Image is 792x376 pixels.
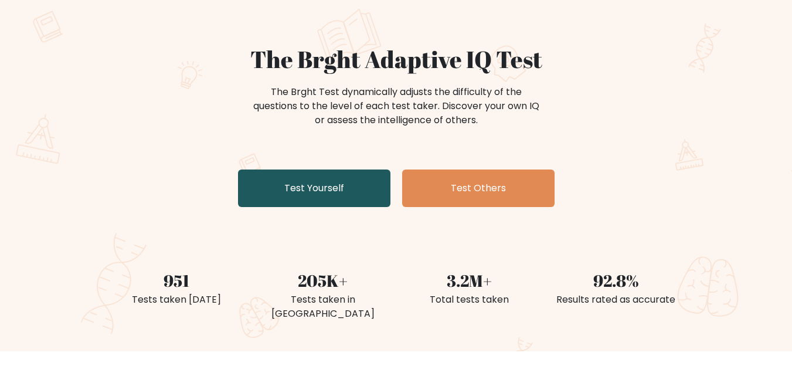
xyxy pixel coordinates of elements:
[403,293,536,307] div: Total tests taken
[257,293,389,321] div: Tests taken in [GEOGRAPHIC_DATA]
[238,170,390,207] a: Test Yourself
[110,293,243,307] div: Tests taken [DATE]
[250,85,543,127] div: The Brght Test dynamically adjusts the difficulty of the questions to the level of each test take...
[110,45,682,73] h1: The Brght Adaptive IQ Test
[550,268,682,293] div: 92.8%
[110,268,243,293] div: 951
[402,170,555,207] a: Test Others
[550,293,682,307] div: Results rated as accurate
[403,268,536,293] div: 3.2M+
[257,268,389,293] div: 205K+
